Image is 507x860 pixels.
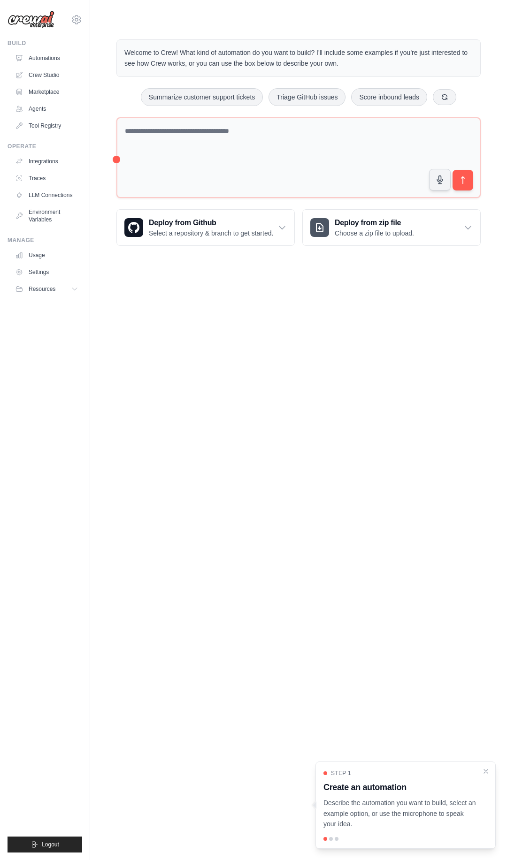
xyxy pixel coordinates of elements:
[11,248,82,263] a: Usage
[8,143,82,150] div: Operate
[331,769,351,777] span: Step 1
[149,228,273,238] p: Select a repository & branch to get started.
[11,282,82,297] button: Resources
[141,88,263,106] button: Summarize customer support tickets
[11,51,82,66] a: Automations
[323,798,476,830] p: Describe the automation you want to build, select an example option, or use the microphone to spe...
[42,841,59,848] span: Logout
[11,84,82,99] a: Marketplace
[323,781,476,794] h3: Create an automation
[335,217,414,228] h3: Deploy from zip file
[11,188,82,203] a: LLM Connections
[335,228,414,238] p: Choose a zip file to upload.
[8,236,82,244] div: Manage
[11,118,82,133] a: Tool Registry
[11,154,82,169] a: Integrations
[29,285,55,293] span: Resources
[8,11,54,29] img: Logo
[482,768,490,775] button: Close walkthrough
[124,47,473,69] p: Welcome to Crew! What kind of automation do you want to build? I'll include some examples if you'...
[149,217,273,228] h3: Deploy from Github
[11,205,82,227] a: Environment Variables
[269,88,346,106] button: Triage GitHub issues
[351,88,427,106] button: Score inbound leads
[11,101,82,116] a: Agents
[8,39,82,47] div: Build
[11,68,82,83] a: Crew Studio
[8,837,82,852] button: Logout
[11,171,82,186] a: Traces
[11,265,82,280] a: Settings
